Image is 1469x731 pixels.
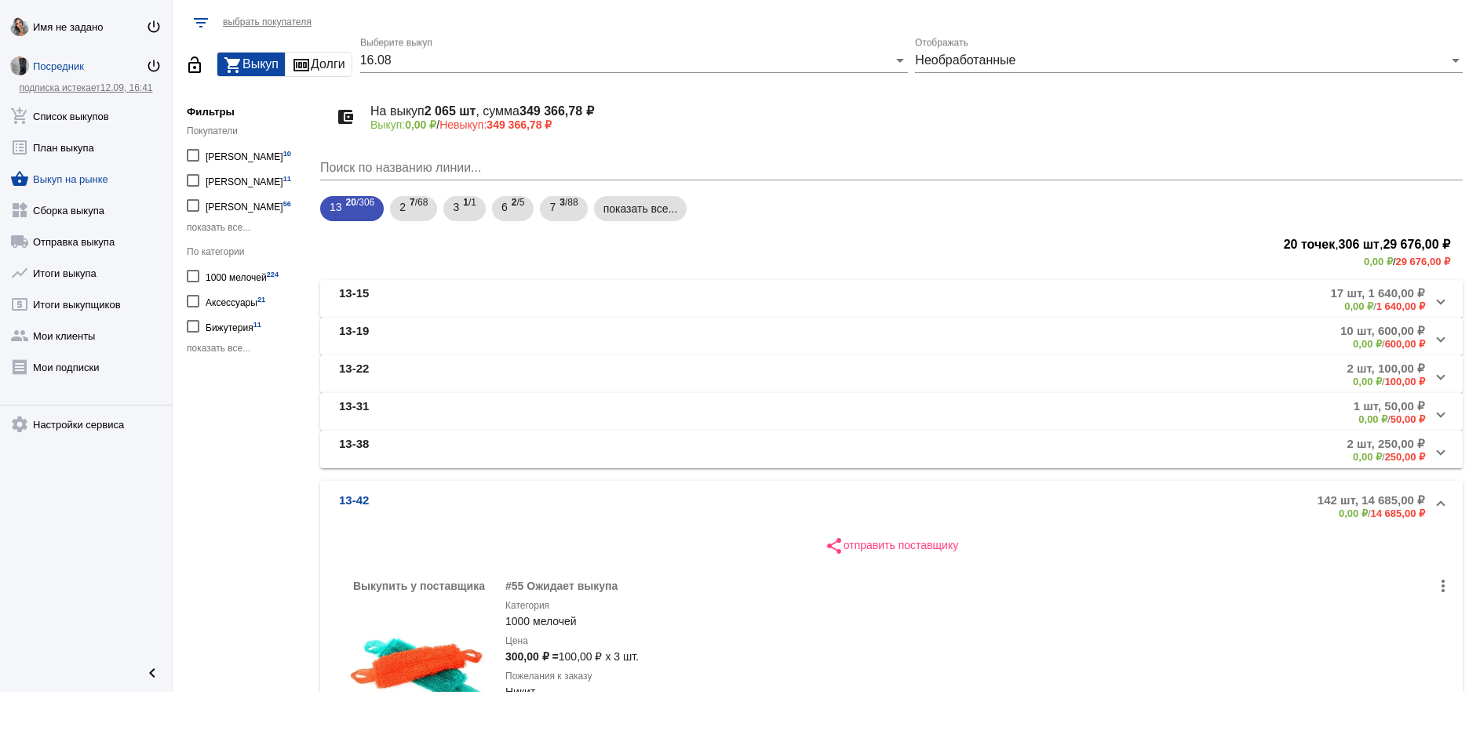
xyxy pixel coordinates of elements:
[399,193,406,221] span: 2
[146,58,162,74] mat-icon: power_settings_new
[100,82,153,93] span: 12.09, 16:41
[1354,413,1425,425] div: /
[346,197,356,208] b: 20
[1391,413,1425,425] b: 50,00 ₽
[505,650,559,663] b: 300,00 ₽ =
[1376,300,1425,312] b: 1 640,00 ₽
[812,531,971,559] button: отправить поставщику
[505,684,1450,700] app-description-cutted: Никит
[10,232,29,251] mat-icon: local_shipping
[187,222,250,233] span: показать все...
[825,539,958,551] span: отправить поставщику
[187,246,312,257] div: По категории
[1339,507,1368,519] b: 0,00 ₽
[19,82,152,93] a: подписка истекает12.09, 16:41
[253,321,261,329] small: 11
[1354,399,1425,413] b: 1 шт, 50,00 ₽
[10,56,29,75] img: 3csRknZHdsk.jpg
[320,318,1463,355] mat-expansion-panel-header: 13-1910 шт, 600,00 ₽0,00 ₽/600,00 ₽
[825,536,844,555] mat-icon: share
[320,234,1450,256] h3: , ,
[348,578,490,600] div: Выкупить у поставщика
[267,271,279,278] small: 224
[505,633,1450,649] label: Цена
[10,201,29,220] mat-icon: widgets
[320,355,1463,393] mat-expansion-panel-header: 13-222 шт, 100,00 ₽0,00 ₽/100,00 ₽
[1318,493,1425,507] b: 142 шт, 14 685,00 ₽
[1358,413,1387,425] b: 0,00 ₽
[10,17,29,36] img: s3NfS9EFoIlsu3J8UNDHgJwzmn6WiTD8U1bXUdxOToFySjflkCBBOVL20Z1KOmqHZbw9EvBm.jpg
[370,118,436,131] span: Выкуп:
[1371,507,1425,519] b: 14 685,00 ₽
[453,193,459,221] span: 3
[1347,451,1425,463] div: /
[1385,338,1425,350] b: 600,00 ₽
[320,431,1463,468] mat-expansion-panel-header: 13-382 шт, 250,00 ₽0,00 ₽/250,00 ₽
[505,578,1450,594] div: #55 Ожидает выкупа
[187,125,312,136] div: Покупатели
[10,326,29,345] mat-icon: group
[146,19,162,35] mat-icon: power_settings_new
[187,343,250,354] span: показать все...
[519,104,594,118] b: 349 366,78 ₽
[191,13,210,32] mat-icon: filter_list
[283,150,291,158] small: 10
[339,399,369,425] b: 13-31
[346,193,375,225] span: /306
[370,104,1450,118] h4: На выкуп , сумма
[339,493,369,519] b: 13-42
[1347,437,1425,451] b: 2 шт, 250,00 ₽
[320,256,1450,267] div: /
[1331,286,1425,300] b: 17 шт, 1 640,00 ₽
[223,16,312,27] span: выбрать покупателя
[10,107,29,125] mat-icon: add_shopping_cart
[10,169,29,188] mat-icon: shopping_basket
[206,195,291,216] div: [PERSON_NAME]
[370,118,1450,131] p: /
[286,53,352,76] button: Долги
[339,362,369,387] b: 13-22
[1396,256,1450,267] b: 29 676,00 ₽
[505,598,1450,613] label: Категория
[505,598,1450,629] div: 1000 мелочей
[1353,451,1382,463] b: 0,00 ₽
[410,197,415,208] b: 7
[339,324,369,350] b: 13-19
[292,56,311,75] mat-icon: money
[549,193,556,221] span: 7
[283,175,291,183] small: 11
[333,104,358,129] mat-icon: account_balance_wallet
[1331,300,1425,312] div: /
[1347,362,1425,376] b: 2 шт, 100,00 ₽
[206,290,265,311] div: Аксессуары
[1353,376,1382,387] b: 0,00 ₽
[1385,376,1425,387] b: 100,00 ₽
[10,138,29,157] mat-icon: list_alt
[10,358,29,376] mat-icon: receipt
[560,197,565,208] b: 3
[463,193,476,225] span: /1
[405,118,436,131] b: 0,00 ₽
[320,393,1463,431] mat-expansion-panel-header: 13-311 шт, 50,00 ₽0,00 ₽/50,00 ₽
[360,53,392,67] span: 16.08
[206,169,291,191] div: [PERSON_NAME]
[1284,238,1335,251] b: 20 точек
[512,197,517,208] b: 2
[33,60,146,72] div: Посредник
[487,118,552,131] b: 349 366,78 ₽
[463,197,468,208] b: 1
[594,196,687,221] mat-chip: показать все...
[206,315,261,336] div: Бижутерия
[505,649,1450,664] div: 100,00 ₽ x 3 шт.
[410,193,428,225] span: /68
[501,193,508,221] span: 6
[1353,338,1382,350] b: 0,00 ₽
[1340,338,1425,350] div: /
[320,481,1463,531] mat-expansion-panel-header: 13-42142 шт, 14 685,00 ₽0,00 ₽/14 685,00 ₽
[1347,376,1425,387] div: /
[10,415,29,434] mat-icon: settings
[1318,507,1425,519] div: /
[1385,451,1425,463] b: 250,00 ₽
[33,21,146,33] div: Имя не задано
[187,106,312,118] h5: Фильтры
